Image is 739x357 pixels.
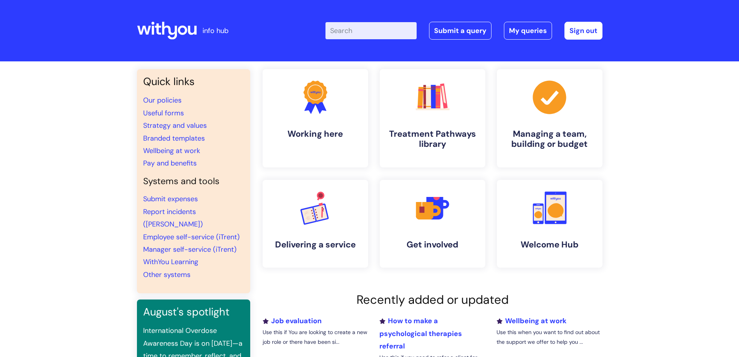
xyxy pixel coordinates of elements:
[497,327,602,347] p: Use this when you want to find out about the support we offer to help you ...
[143,158,197,168] a: Pay and benefits
[497,316,566,326] a: Wellbeing at work
[143,207,203,229] a: Report incidents ([PERSON_NAME])
[429,22,492,40] a: Submit a query
[263,327,368,347] p: Use this if You are looking to create a new job role or there have been si...
[143,75,244,88] h3: Quick links
[503,129,596,150] h4: Managing a team, building or budget
[143,176,244,187] h4: Systems and tools
[143,270,190,279] a: Other systems
[202,24,228,37] p: info hub
[143,108,184,118] a: Useful forms
[143,121,207,130] a: Strategy and values
[143,194,198,204] a: Submit expenses
[143,257,198,266] a: WithYou Learning
[564,22,602,40] a: Sign out
[263,316,322,326] a: Job evaluation
[143,96,182,105] a: Our policies
[497,180,602,268] a: Welcome Hub
[325,22,417,39] input: Search
[503,240,596,250] h4: Welcome Hub
[379,316,462,351] a: How to make a psychological therapies referral
[263,69,368,167] a: Working here
[386,240,479,250] h4: Get involved
[143,306,244,318] h3: August's spotlight
[269,240,362,250] h4: Delivering a service
[325,22,602,40] div: | -
[143,134,205,143] a: Branded templates
[380,180,485,268] a: Get involved
[497,69,602,167] a: Managing a team, building or budget
[380,69,485,167] a: Treatment Pathways library
[386,129,479,150] h4: Treatment Pathways library
[269,129,362,139] h4: Working here
[143,146,200,155] a: Wellbeing at work
[143,245,237,254] a: Manager self-service (iTrent)
[263,180,368,268] a: Delivering a service
[143,232,240,242] a: Employee self-service (iTrent)
[263,293,602,307] h2: Recently added or updated
[504,22,552,40] a: My queries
